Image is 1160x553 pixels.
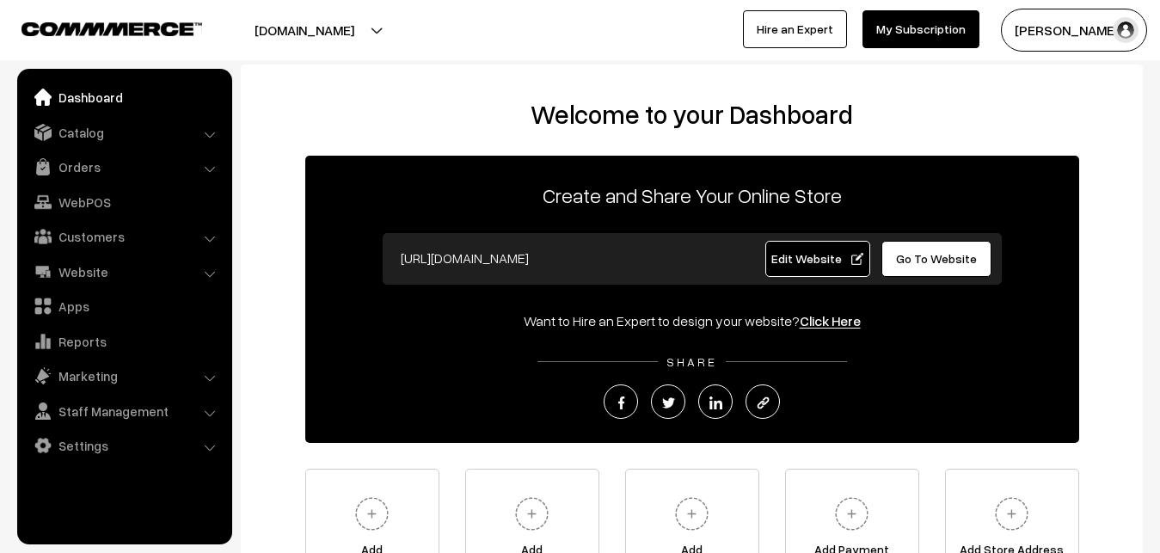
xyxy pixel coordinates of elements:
h2: Welcome to your Dashboard [258,99,1126,130]
a: Dashboard [21,82,226,113]
a: Marketing [21,360,226,391]
a: Click Here [800,312,861,329]
a: Website [21,256,226,287]
a: My Subscription [862,10,979,48]
div: Want to Hire an Expert to design your website? [305,310,1079,331]
span: SHARE [658,354,726,369]
span: Edit Website [771,251,863,266]
a: Customers [21,221,226,252]
a: COMMMERCE [21,17,172,38]
a: Catalog [21,117,226,148]
a: Edit Website [765,241,870,277]
img: plus.svg [828,490,875,538]
img: plus.svg [348,490,396,538]
button: [DOMAIN_NAME] [194,9,414,52]
p: Create and Share Your Online Store [305,180,1079,211]
a: Hire an Expert [743,10,847,48]
a: Apps [21,291,226,322]
img: plus.svg [508,490,555,538]
a: Go To Website [881,241,992,277]
button: [PERSON_NAME] [1001,9,1147,52]
img: plus.svg [668,490,715,538]
a: Reports [21,326,226,357]
img: user [1113,17,1139,43]
a: Orders [21,151,226,182]
a: Settings [21,430,226,461]
a: Staff Management [21,396,226,427]
span: Go To Website [896,251,977,266]
img: COMMMERCE [21,22,202,35]
img: plus.svg [988,490,1035,538]
a: WebPOS [21,187,226,218]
